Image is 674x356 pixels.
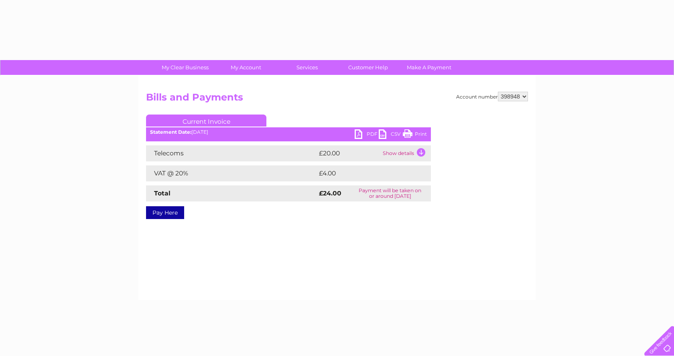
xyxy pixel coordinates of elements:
[317,165,412,181] td: £4.00
[319,189,341,197] strong: £24.00
[379,129,403,141] a: CSV
[317,145,381,161] td: £20.00
[152,60,218,75] a: My Clear Business
[335,60,401,75] a: Customer Help
[146,92,528,107] h2: Bills and Payments
[146,115,266,127] a: Current Invoice
[456,92,528,101] div: Account number
[349,185,431,201] td: Payment will be taken on or around [DATE]
[355,129,379,141] a: PDF
[146,145,317,161] td: Telecoms
[146,206,184,219] a: Pay Here
[150,129,191,135] b: Statement Date:
[396,60,462,75] a: Make A Payment
[146,129,431,135] div: [DATE]
[381,145,431,161] td: Show details
[403,129,427,141] a: Print
[213,60,279,75] a: My Account
[154,189,171,197] strong: Total
[274,60,340,75] a: Services
[146,165,317,181] td: VAT @ 20%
